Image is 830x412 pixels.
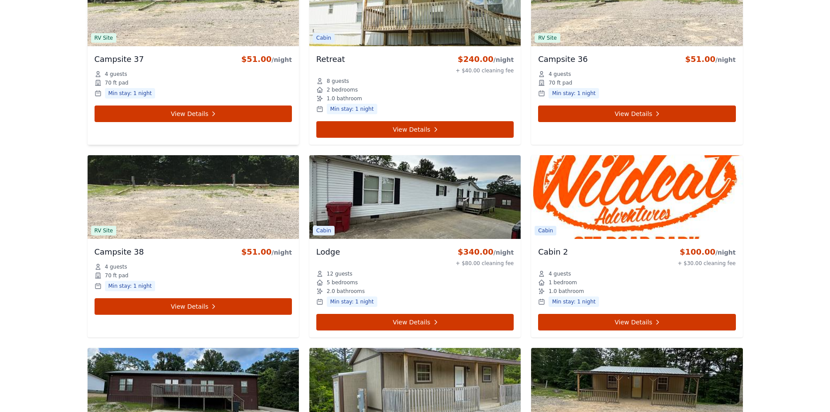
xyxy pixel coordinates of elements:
[549,288,584,295] span: 1.0 bathroom
[538,314,735,330] a: View Details
[549,71,571,78] span: 4 guests
[105,88,156,99] span: Min stay: 1 night
[535,226,556,235] span: Cabin
[456,53,514,65] div: $240.00
[327,104,377,114] span: Min stay: 1 night
[327,270,352,277] span: 12 guests
[538,246,568,258] h3: Cabin 2
[535,33,560,43] span: RV Site
[241,246,292,258] div: $51.00
[549,270,571,277] span: 4 guests
[105,263,127,270] span: 4 guests
[316,314,514,330] a: View Details
[91,33,117,43] span: RV Site
[313,33,335,43] span: Cabin
[316,246,340,258] h3: Lodge
[456,67,514,74] div: + $40.00 cleaning fee
[91,226,117,235] span: RV Site
[95,246,144,258] h3: Campsite 38
[456,246,514,258] div: $340.00
[105,79,129,86] span: 70 ft pad
[549,296,599,307] span: Min stay: 1 night
[105,272,129,279] span: 70 ft pad
[327,288,365,295] span: 2.0 bathrooms
[105,71,127,78] span: 4 guests
[538,53,588,65] h3: Campsite 36
[531,155,742,239] img: Cabin 2
[715,249,736,256] span: /night
[549,88,599,99] span: Min stay: 1 night
[105,281,156,291] span: Min stay: 1 night
[88,155,299,239] img: Campsite 38
[678,246,735,258] div: $100.00
[316,53,345,65] h3: Retreat
[309,155,521,239] img: Lodge
[95,106,292,122] a: View Details
[549,79,572,86] span: 70 ft pad
[241,53,292,65] div: $51.00
[313,226,335,235] span: Cabin
[678,260,735,267] div: + $30.00 cleaning fee
[549,279,577,286] span: 1 bedroom
[95,53,144,65] h3: Campsite 37
[271,56,292,63] span: /night
[494,56,514,63] span: /night
[494,249,514,256] span: /night
[327,86,358,93] span: 2 bedrooms
[271,249,292,256] span: /night
[715,56,736,63] span: /night
[538,106,735,122] a: View Details
[316,121,514,138] a: View Details
[327,78,349,85] span: 8 guests
[456,260,514,267] div: + $80.00 cleaning fee
[685,53,735,65] div: $51.00
[95,298,292,315] a: View Details
[327,296,377,307] span: Min stay: 1 night
[327,279,358,286] span: 5 bedrooms
[327,95,362,102] span: 1.0 bathroom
